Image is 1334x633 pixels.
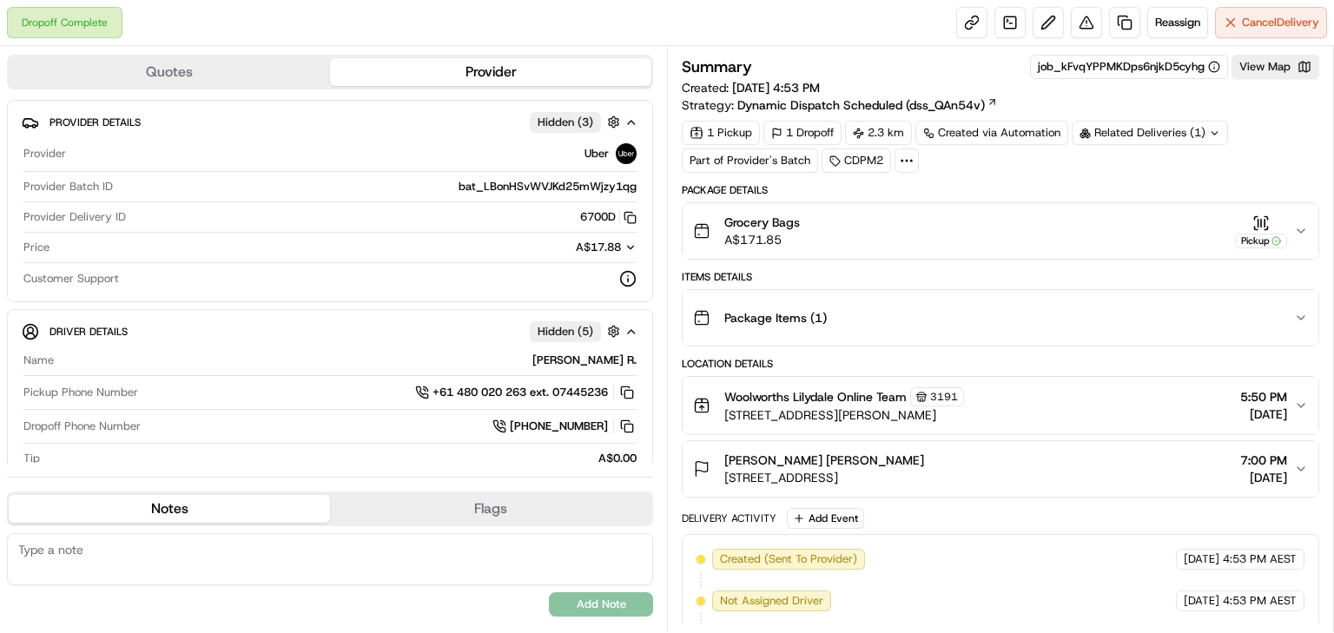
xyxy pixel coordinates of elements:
[17,254,31,267] div: 📗
[724,231,800,248] span: A$171.85
[724,309,827,326] span: Package Items ( 1 )
[61,353,637,368] div: [PERSON_NAME] R.
[9,495,330,523] button: Notes
[45,112,287,130] input: Clear
[23,271,119,287] span: Customer Support
[492,417,637,436] a: [PHONE_NUMBER]
[763,121,842,145] div: 1 Dropoff
[50,115,141,129] span: Provider Details
[683,203,1318,259] button: Grocery BagsA$171.85Pickup
[23,209,126,225] span: Provider Delivery ID
[415,383,637,402] a: +61 480 020 263 ext. 07445236
[538,115,593,130] span: Hidden ( 3 )
[538,324,593,340] span: Hidden ( 5 )
[23,385,138,400] span: Pickup Phone Number
[295,171,316,192] button: Start new chat
[1223,551,1297,567] span: 4:53 PM AEST
[1240,452,1287,469] span: 7:00 PM
[17,166,49,197] img: 1736555255976-a54dd68f-1ca7-489b-9aae-adbdc363a1c4
[682,511,776,525] div: Delivery Activity
[1240,388,1287,406] span: 5:50 PM
[845,121,912,145] div: 2.3 km
[616,143,637,164] img: uber-new-logo.jpeg
[22,108,638,136] button: Provider DetailsHidden (3)
[724,388,907,406] span: Woolworths Lilydale Online Team
[530,320,624,342] button: Hidden (5)
[737,96,998,114] a: Dynamic Dispatch Scheduled (dss_QAn54v)
[1235,234,1287,248] div: Pickup
[584,146,609,162] span: Uber
[1242,15,1319,30] span: Cancel Delivery
[683,290,1318,346] button: Package Items (1)
[1147,7,1208,38] button: Reassign
[433,385,608,400] span: +61 480 020 263 ext. 07445236
[23,240,50,255] span: Price
[17,69,316,97] p: Welcome 👋
[23,179,113,195] span: Provider Batch ID
[1155,15,1200,30] span: Reassign
[720,593,823,609] span: Not Assigned Driver
[23,451,40,466] span: Tip
[737,96,985,114] span: Dynamic Dispatch Scheduled (dss_QAn54v)
[720,551,857,567] span: Created (Sent To Provider)
[1072,121,1228,145] div: Related Deliveries (1)
[682,183,1319,197] div: Package Details
[1184,593,1219,609] span: [DATE]
[23,353,54,368] span: Name
[459,179,637,195] span: bat_LBonHSvWVJKd25mWjzy1qg
[930,390,958,404] span: 3191
[1184,551,1219,567] span: [DATE]
[822,148,891,173] div: CDPM2
[1235,214,1287,248] button: Pickup
[724,406,964,424] span: [STREET_ADDRESS][PERSON_NAME]
[9,58,330,86] button: Quotes
[484,240,637,255] button: A$17.88
[915,121,1068,145] a: Created via Automation
[724,214,800,231] span: Grocery Bags
[147,254,161,267] div: 💻
[682,270,1319,284] div: Items Details
[59,183,220,197] div: We're available if you need us!
[1232,55,1319,79] button: View Map
[510,419,608,434] span: [PHONE_NUMBER]
[1215,7,1327,38] button: CancelDelivery
[164,252,279,269] span: API Documentation
[1240,406,1287,423] span: [DATE]
[1240,469,1287,486] span: [DATE]
[682,357,1319,371] div: Location Details
[59,166,285,183] div: Start new chat
[50,325,128,339] span: Driver Details
[580,209,637,225] button: 6700D
[724,469,924,486] span: [STREET_ADDRESS]
[1038,59,1220,75] button: job_kFvqYPPMKDps6njkD5cyhg
[23,419,141,434] span: Dropoff Phone Number
[682,121,760,145] div: 1 Pickup
[22,317,638,346] button: Driver DetailsHidden (5)
[330,58,651,86] button: Provider
[140,245,286,276] a: 💻API Documentation
[173,294,210,307] span: Pylon
[530,111,624,133] button: Hidden (3)
[683,441,1318,497] button: [PERSON_NAME] [PERSON_NAME][STREET_ADDRESS]7:00 PM[DATE]
[724,452,924,469] span: [PERSON_NAME] [PERSON_NAME]
[787,508,864,529] button: Add Event
[47,451,637,466] div: A$0.00
[330,495,651,523] button: Flags
[683,377,1318,434] button: Woolworths Lilydale Online Team3191[STREET_ADDRESS][PERSON_NAME]5:50 PM[DATE]
[23,146,66,162] span: Provider
[682,96,998,114] div: Strategy:
[732,80,820,96] span: [DATE] 4:53 PM
[682,59,752,75] h3: Summary
[17,17,52,52] img: Nash
[35,252,133,269] span: Knowledge Base
[10,245,140,276] a: 📗Knowledge Base
[1223,593,1297,609] span: 4:53 PM AEST
[682,79,820,96] span: Created:
[122,293,210,307] a: Powered byPylon
[576,240,621,254] span: A$17.88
